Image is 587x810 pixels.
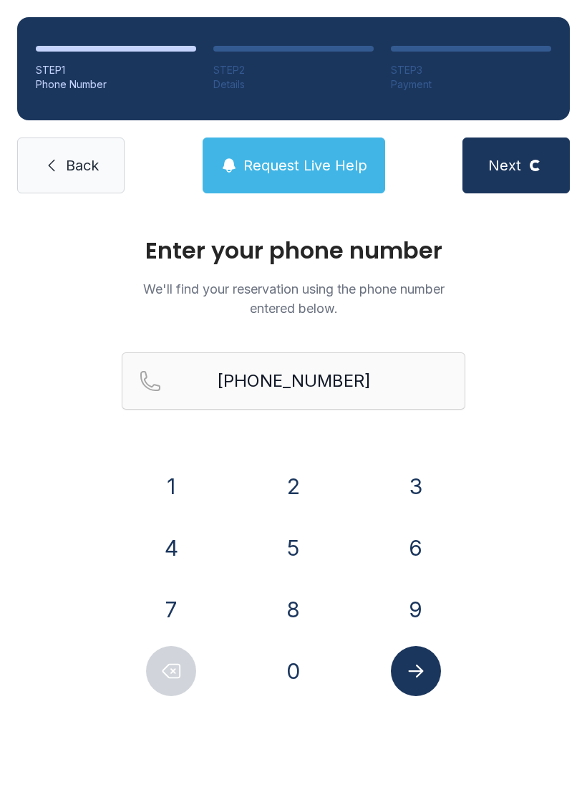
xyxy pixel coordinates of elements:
p: We'll find your reservation using the phone number entered below. [122,279,465,318]
div: STEP 1 [36,63,196,77]
div: Details [213,77,374,92]
input: Reservation phone number [122,352,465,410]
div: STEP 3 [391,63,551,77]
span: Back [66,155,99,175]
button: 4 [146,523,196,573]
button: 0 [268,646,319,696]
div: Payment [391,77,551,92]
button: 8 [268,584,319,635]
button: Submit lookup form [391,646,441,696]
button: 2 [268,461,319,511]
button: 9 [391,584,441,635]
span: Request Live Help [243,155,367,175]
span: Next [488,155,521,175]
button: 7 [146,584,196,635]
button: 3 [391,461,441,511]
button: 1 [146,461,196,511]
div: STEP 2 [213,63,374,77]
h1: Enter your phone number [122,239,465,262]
div: Phone Number [36,77,196,92]
button: 5 [268,523,319,573]
button: 6 [391,523,441,573]
button: Delete number [146,646,196,696]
